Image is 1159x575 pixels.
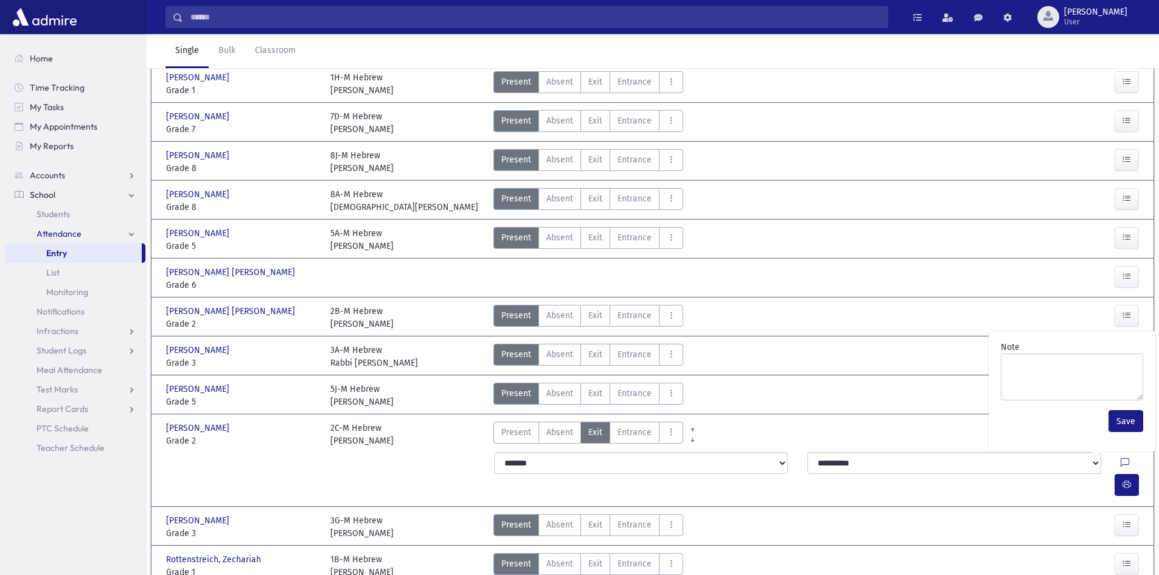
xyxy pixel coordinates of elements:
span: [PERSON_NAME] [166,227,232,240]
a: Monitoring [5,282,145,302]
a: School [5,185,145,204]
a: Accounts [5,166,145,185]
span: Absent [546,309,573,322]
span: Grade 3 [166,527,318,540]
div: 2B-M Hebrew [PERSON_NAME] [330,305,394,330]
span: Entrance [618,192,652,205]
span: Absent [546,231,573,244]
a: My Tasks [5,97,145,117]
span: [PERSON_NAME] [PERSON_NAME] [166,266,298,279]
span: Meal Attendance [37,364,102,375]
div: AttTypes [493,110,683,136]
span: Exit [588,309,602,322]
a: Meal Attendance [5,360,145,380]
a: Students [5,204,145,224]
span: User [1064,17,1127,27]
span: Entrance [618,231,652,244]
div: 1H-M Hebrew [PERSON_NAME] [330,71,394,97]
span: Grade 2 [166,318,318,330]
span: Exit [588,192,602,205]
div: AttTypes [493,188,683,214]
span: Present [501,309,531,322]
span: Exit [588,75,602,88]
span: Entrance [618,114,652,127]
span: Monitoring [46,287,88,298]
span: [PERSON_NAME] [166,71,232,84]
span: Grade 6 [166,279,318,291]
span: Entrance [618,426,652,439]
label: Note [1001,341,1020,354]
span: Present [501,557,531,570]
span: Absent [546,348,573,361]
a: My Reports [5,136,145,156]
span: Entrance [618,309,652,322]
span: Present [501,192,531,205]
span: Exit [588,348,602,361]
span: [PERSON_NAME] [166,514,232,527]
div: AttTypes [493,422,683,447]
div: 2C-M Hebrew [PERSON_NAME] [330,422,394,447]
span: [PERSON_NAME] [166,344,232,357]
span: Present [501,348,531,361]
span: [PERSON_NAME] [1064,7,1127,17]
span: [PERSON_NAME] [PERSON_NAME] [166,305,298,318]
div: 3A-M Hebrew Rabbi [PERSON_NAME] [330,344,418,369]
div: 5J-M Hebrew [PERSON_NAME] [330,383,394,408]
a: Single [165,34,209,68]
div: AttTypes [493,344,683,369]
span: Exit [588,557,602,570]
a: Home [5,49,145,68]
span: My Tasks [30,102,64,113]
span: Absent [546,557,573,570]
div: AttTypes [493,227,683,253]
a: My Appointments [5,117,145,136]
div: 3G-M Hebrew [PERSON_NAME] [330,514,394,540]
span: Exit [588,114,602,127]
span: Attendance [37,228,82,239]
span: Absent [546,387,573,400]
span: Grade 7 [166,123,318,136]
a: Infractions [5,321,145,341]
span: Students [37,209,70,220]
span: Exit [588,387,602,400]
span: Absent [546,114,573,127]
span: Entrance [618,518,652,531]
a: Test Marks [5,380,145,399]
span: Infractions [37,326,78,336]
div: 8J-M Hebrew [PERSON_NAME] [330,149,394,175]
div: 7D-M Hebrew [PERSON_NAME] [330,110,394,136]
span: List [46,267,60,278]
span: My Reports [30,141,74,152]
span: Exit [588,153,602,166]
span: Student Logs [37,345,86,356]
a: Teacher Schedule [5,438,145,458]
a: Student Logs [5,341,145,360]
span: PTC Schedule [37,423,89,434]
div: AttTypes [493,383,683,408]
span: Entrance [618,348,652,361]
span: Grade 5 [166,240,318,253]
span: [PERSON_NAME] [166,149,232,162]
input: Search [183,6,888,28]
button: Save [1109,410,1143,432]
a: List [5,263,145,282]
span: Grade 3 [166,357,318,369]
span: Exit [588,426,602,439]
span: Rottenstreich, Zechariah [166,553,263,566]
span: Entrance [618,387,652,400]
div: AttTypes [493,149,683,175]
a: Classroom [245,34,305,68]
span: Absent [546,518,573,531]
span: Notifications [37,306,85,317]
span: Absent [546,426,573,439]
span: [PERSON_NAME] [166,383,232,396]
span: Absent [546,75,573,88]
a: Time Tracking [5,78,145,97]
span: Present [501,153,531,166]
span: Present [501,426,531,439]
span: Present [501,75,531,88]
span: My Appointments [30,121,97,132]
span: Exit [588,518,602,531]
span: Entry [46,248,67,259]
div: AttTypes [493,305,683,330]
